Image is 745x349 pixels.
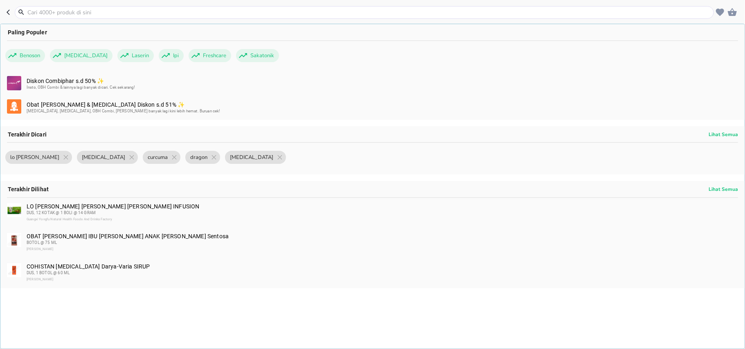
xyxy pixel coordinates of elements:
span: Freshcare [198,49,231,62]
div: Freshcare [189,49,231,62]
p: Lihat Semua [709,131,738,138]
span: [PERSON_NAME] [27,277,53,281]
span: [MEDICAL_DATA], [MEDICAL_DATA], OBH Combi, [PERSON_NAME] banyak lagi kini lebih hemat. Buruan cek! [27,109,221,113]
div: Ipi [159,49,184,62]
span: Laserin [127,49,154,62]
div: Laserin [117,49,154,62]
div: Paling Populer [0,24,745,40]
span: DUS, 1 BOTOL @ 60 ML [27,271,70,275]
div: [MEDICAL_DATA] [50,49,113,62]
span: DUS, 12 KOTAK @ 1 BOLI @ 14 GRAM [27,210,96,215]
span: lo [PERSON_NAME] [5,151,64,164]
div: OBAT [PERSON_NAME] IBU [PERSON_NAME] ANAK [PERSON_NAME] Sentosa [27,233,737,253]
div: lo [PERSON_NAME] [5,151,72,164]
span: Guangxi Yongfu Natural Health Foods And Drinks Factory [27,217,113,221]
span: Sakatonik [245,49,279,62]
div: LO [PERSON_NAME] [PERSON_NAME] [PERSON_NAME] INFUSION [27,203,737,223]
div: [MEDICAL_DATA] [77,151,138,164]
div: dragon [185,151,220,164]
span: Benoson [15,49,45,62]
img: bf3c15e8-4dfe-463f-b651-92c7aa8c02bc.svg [7,99,21,114]
div: Diskon Combiphar s.d 50% ✨ [27,78,737,91]
div: curcuma [143,151,180,164]
span: BOTOL @ 75 ML [27,240,57,245]
span: dragon [185,151,212,164]
img: 7d61cdf7-11f2-4e42-80ba-7b4e2ad80231.svg [7,76,21,90]
span: Insto, OBH Combi & lainnya lagi banyak dicari. Cek sekarang! [27,85,135,89]
div: [MEDICAL_DATA] [225,151,286,164]
span: [MEDICAL_DATA] [77,151,130,164]
span: curcuma [143,151,173,164]
span: [PERSON_NAME] [27,247,53,251]
span: Ipi [168,49,184,62]
p: Lihat Semua [709,186,738,192]
div: Sakatonik [236,49,279,62]
div: Benoson [5,49,45,62]
span: [MEDICAL_DATA] [225,151,278,164]
div: Terakhir Dilihat [0,181,745,197]
span: [MEDICAL_DATA] [59,49,113,62]
div: COHISTAN [MEDICAL_DATA] Darya-Varia SIRUP [27,263,737,283]
input: Cari 4000+ produk di sini [27,8,712,17]
div: Obat [PERSON_NAME] & [MEDICAL_DATA] Diskon s.d 51% ✨ [27,101,737,114]
div: Terakhir Dicari [0,126,745,143]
